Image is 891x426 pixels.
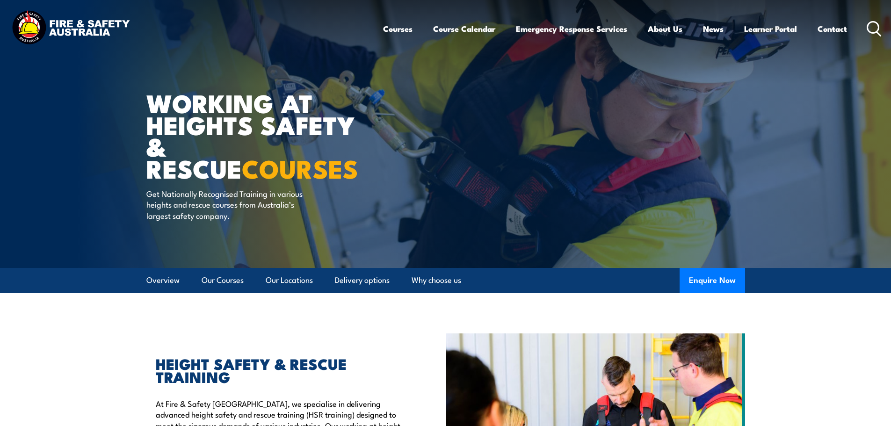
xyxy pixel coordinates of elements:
button: Enquire Now [680,268,745,293]
a: Why choose us [412,268,461,293]
a: Contact [818,16,847,41]
a: Emergency Response Services [516,16,627,41]
a: Delivery options [335,268,390,293]
a: Courses [383,16,413,41]
a: About Us [648,16,682,41]
a: Learner Portal [744,16,797,41]
h2: HEIGHT SAFETY & RESCUE TRAINING [156,357,403,383]
strong: COURSES [242,148,358,187]
h1: WORKING AT HEIGHTS SAFETY & RESCUE [146,92,377,179]
p: Get Nationally Recognised Training in various heights and rescue courses from Australia’s largest... [146,188,317,221]
a: Our Locations [266,268,313,293]
a: News [703,16,724,41]
a: Course Calendar [433,16,495,41]
a: Overview [146,268,180,293]
a: Our Courses [202,268,244,293]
